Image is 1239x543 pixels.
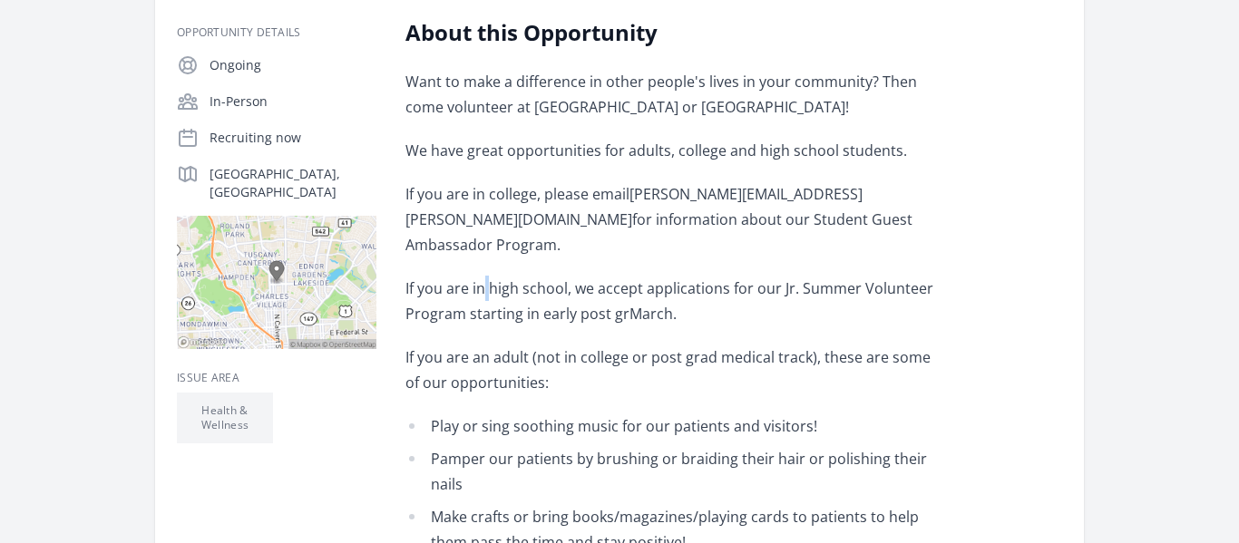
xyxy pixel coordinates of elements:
[210,165,376,201] p: [GEOGRAPHIC_DATA], [GEOGRAPHIC_DATA]
[177,393,273,443] li: Health & Wellness
[405,276,936,326] p: If you are in high school, we accept applications for our Jr. Summer Volunteer Program starting i...
[210,129,376,147] p: Recruiting now
[405,18,936,47] h2: About this Opportunity
[405,446,936,497] li: Pamper our patients by brushing or braiding their hair or polishing their nails
[405,413,936,439] li: Play or sing soothing music for our patients and visitors!
[177,25,376,40] h3: Opportunity Details
[405,69,936,120] p: Want to make a difference in other people's lives in your community? Then come volunteer at [GEOG...
[177,371,376,385] h3: Issue area
[210,92,376,111] p: In-Person
[177,216,376,349] img: Map
[210,56,376,74] p: Ongoing
[405,344,936,395] p: If you are an adult (not in college or post grad medical track), these are some of our opportunit...
[405,138,936,163] p: We have great opportunities for adults, college and high school students.
[405,181,936,257] p: If you are in college, please email [PERSON_NAME][EMAIL_ADDRESS][PERSON_NAME][DOMAIN_NAME] for in...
